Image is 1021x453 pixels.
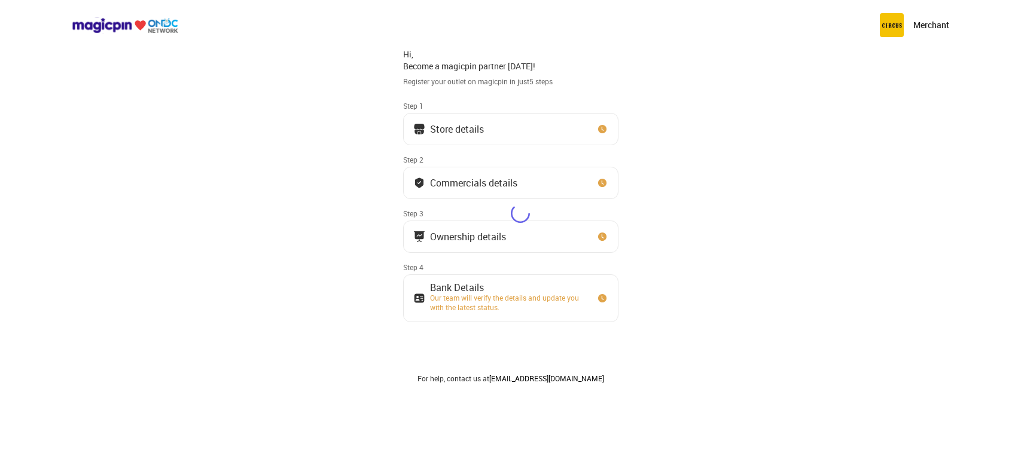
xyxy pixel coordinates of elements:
[596,177,608,189] img: clock_icon_new.67dbf243.svg
[596,231,608,243] img: clock_icon_new.67dbf243.svg
[596,123,608,135] img: clock_icon_new.67dbf243.svg
[596,292,608,304] img: clock_icon_new.67dbf243.svg
[403,374,618,383] div: For help, contact us at
[403,274,618,322] button: Bank DetailsOur team will verify the details and update you with the latest status.
[880,13,904,37] img: circus.b677b59b.png
[403,262,618,272] div: Step 4
[430,234,506,240] div: Ownership details
[72,17,178,33] img: ondc-logo-new-small.8a59708e.svg
[413,292,425,304] img: ownership_icon.37569ceb.svg
[413,231,425,243] img: commercials_icon.983f7837.svg
[430,284,586,290] div: Bank Details
[913,19,949,31] p: Merchant
[489,374,604,383] a: [EMAIL_ADDRESS][DOMAIN_NAME]
[430,293,586,312] div: Our team will verify the details and update you with the latest status.
[403,221,618,253] button: Ownership details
